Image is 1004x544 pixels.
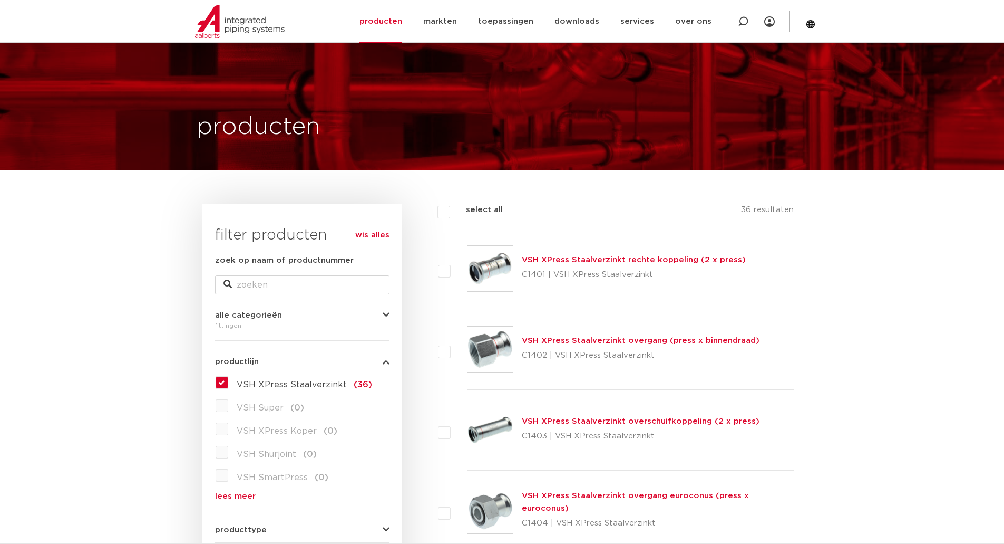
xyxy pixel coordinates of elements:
[215,358,259,366] span: productlijn
[215,254,354,267] label: zoek op naam of productnummer
[215,526,267,534] span: producttype
[522,256,746,264] a: VSH XPress Staalverzinkt rechte koppeling (2 x press)
[467,407,513,453] img: Thumbnail for VSH XPress Staalverzinkt overschuifkoppeling (2 x press)
[522,266,746,283] p: C1401 | VSH XPress Staalverzinkt
[741,204,794,220] p: 36 resultaten
[215,275,389,294] input: zoeken
[315,473,328,482] span: (0)
[522,428,759,445] p: C1403 | VSH XPress Staalverzinkt
[522,417,759,425] a: VSH XPress Staalverzinkt overschuifkoppeling (2 x press)
[215,225,389,246] h3: filter producten
[522,515,794,532] p: C1404 | VSH XPress Staalverzinkt
[197,110,320,144] h1: producten
[237,404,284,412] span: VSH Super
[290,404,304,412] span: (0)
[215,311,389,319] button: alle categorieën
[215,311,282,319] span: alle categorieën
[522,337,759,345] a: VSH XPress Staalverzinkt overgang (press x binnendraad)
[467,488,513,533] img: Thumbnail for VSH XPress Staalverzinkt overgang euroconus (press x euroconus)
[467,246,513,291] img: Thumbnail for VSH XPress Staalverzinkt rechte koppeling (2 x press)
[215,319,389,332] div: fittingen
[215,526,389,534] button: producttype
[354,380,372,389] span: (36)
[355,229,389,242] a: wis alles
[215,358,389,366] button: productlijn
[237,427,317,435] span: VSH XPress Koper
[303,450,317,459] span: (0)
[522,347,759,364] p: C1402 | VSH XPress Staalverzinkt
[467,327,513,372] img: Thumbnail for VSH XPress Staalverzinkt overgang (press x binnendraad)
[324,427,337,435] span: (0)
[215,492,389,500] a: lees meer
[522,492,749,512] a: VSH XPress Staalverzinkt overgang euroconus (press x euroconus)
[237,450,296,459] span: VSH Shurjoint
[237,473,308,482] span: VSH SmartPress
[450,204,503,216] label: select all
[237,380,347,389] span: VSH XPress Staalverzinkt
